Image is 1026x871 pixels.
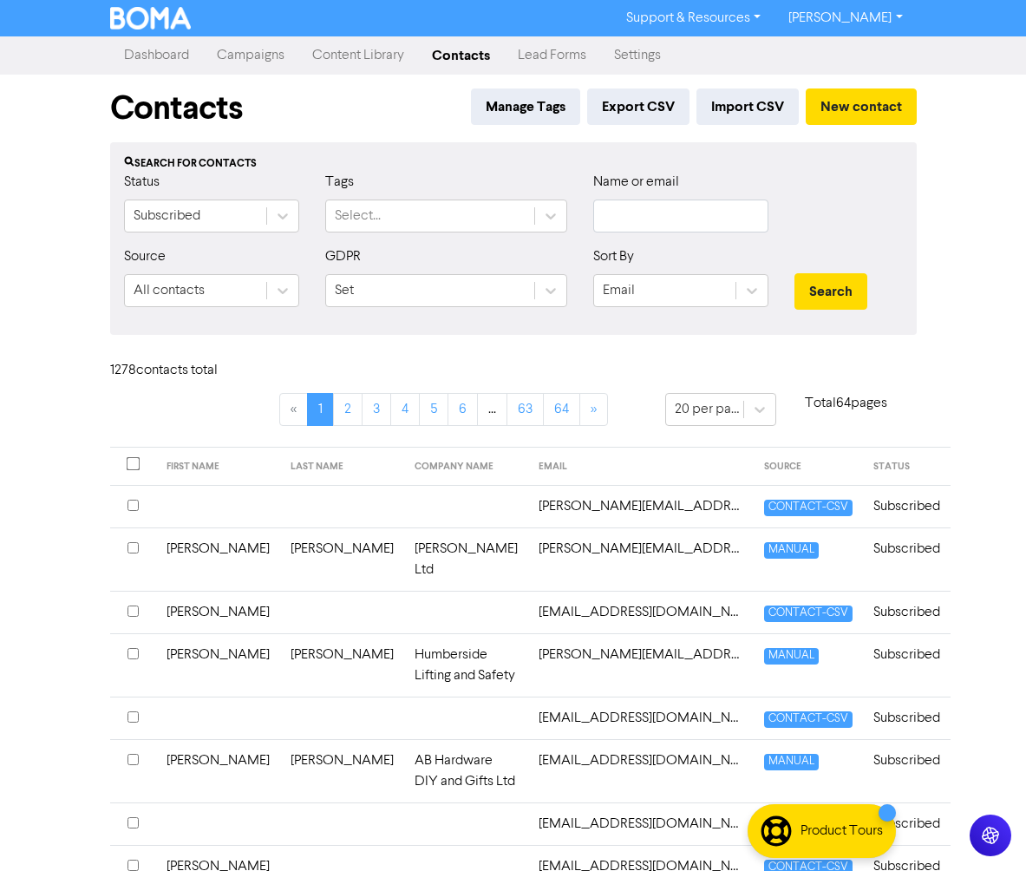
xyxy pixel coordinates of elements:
a: [PERSON_NAME] [774,4,916,32]
th: EMAIL [528,448,754,486]
span: CONTACT-CSV [764,500,853,516]
button: Export CSV [587,88,689,125]
td: [PERSON_NAME] [156,591,280,633]
a: Page 4 [390,393,420,426]
div: 20 per page [675,399,745,420]
a: Support & Resources [612,4,774,32]
a: Page 1 is your current page [307,393,334,426]
td: abaumber@csc.com [528,697,754,739]
label: Status [124,172,160,193]
a: Contacts [418,38,504,73]
th: COMPANY NAME [404,448,528,486]
img: BOMA Logo [110,7,192,29]
div: All contacts [134,280,205,301]
td: Subscribed [863,527,951,591]
a: Lead Forms [504,38,600,73]
td: abhardwarediygifts@gmail.com [528,739,754,802]
label: Name or email [593,172,679,193]
td: [PERSON_NAME] [156,739,280,802]
td: [PERSON_NAME] [280,739,404,802]
span: CONTACT-CSV [764,606,853,622]
td: Subscribed [863,739,951,802]
td: [PERSON_NAME] [156,527,280,591]
td: Subscribed [863,697,951,739]
label: Sort By [593,246,634,267]
th: LAST NAME [280,448,404,486]
a: Campaigns [203,38,298,73]
a: Page 64 [543,393,580,426]
td: AB Hardware DIY and Gifts Ltd [404,739,528,802]
span: MANUAL [764,754,819,770]
th: SOURCE [754,448,863,486]
td: [PERSON_NAME] [280,633,404,697]
td: a-aultcatering@sky.com [528,591,754,633]
th: STATUS [863,448,951,486]
td: Subscribed [863,802,951,845]
td: [PERSON_NAME] [280,527,404,591]
a: Dashboard [110,38,203,73]
a: Page 6 [448,393,478,426]
iframe: Chat Widget [939,788,1026,871]
a: Page 2 [333,393,363,426]
div: Email [603,280,635,301]
div: Subscribed [134,206,200,226]
td: Subscribed [863,633,951,697]
button: Search [794,273,867,310]
div: Set [335,280,354,301]
div: Search for contacts [124,156,903,172]
p: Total 64 pages [776,393,917,414]
button: Manage Tags [471,88,580,125]
label: Tags [325,172,354,193]
div: Select... [335,206,381,226]
label: Source [124,246,166,267]
td: Humberside Lifting and Safety [404,633,528,697]
h6: 1278 contact s total [110,363,223,379]
span: MANUAL [764,648,819,665]
td: aaron@aaronmorris.me [528,527,754,591]
a: Content Library [298,38,418,73]
span: MANUAL [764,542,819,559]
a: Settings [600,38,675,73]
td: [PERSON_NAME] [156,633,280,697]
label: GDPR [325,246,361,267]
td: Subscribed [863,591,951,633]
td: a.bannister@lifting-safety.co.uk [528,633,754,697]
td: a.anderson@bolton.ac.uk [528,485,754,527]
a: Page 3 [362,393,391,426]
a: Page 5 [419,393,448,426]
button: New contact [806,88,917,125]
td: Subscribed [863,485,951,527]
td: abichicken@gmail.com [528,802,754,845]
a: Page 63 [506,393,544,426]
h1: Contacts [110,88,243,128]
span: CONTACT-CSV [764,711,853,728]
th: FIRST NAME [156,448,280,486]
button: Import CSV [696,88,799,125]
td: [PERSON_NAME] Ltd [404,527,528,591]
a: » [579,393,608,426]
